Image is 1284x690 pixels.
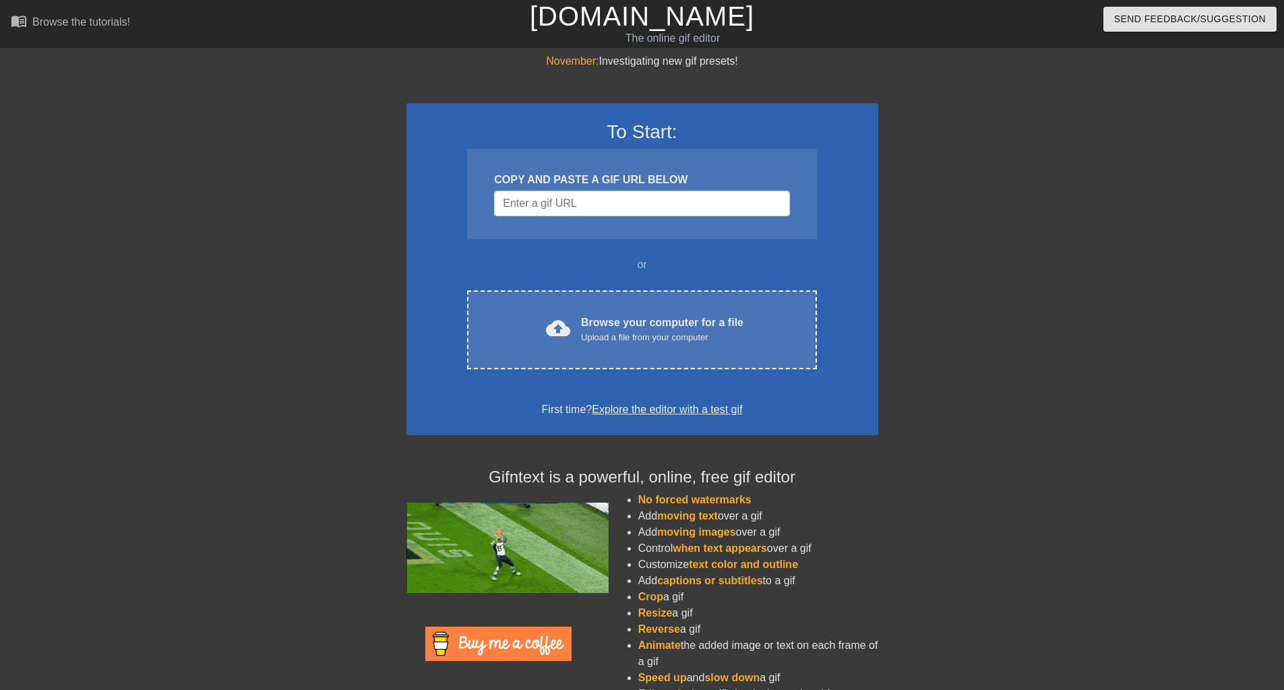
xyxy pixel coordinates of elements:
[406,468,878,487] h4: Gifntext is a powerful, online, free gif editor
[530,1,754,31] a: [DOMAIN_NAME]
[638,540,878,557] li: Control over a gif
[638,508,878,524] li: Add over a gif
[581,331,743,344] div: Upload a file from your computer
[673,542,767,554] span: when text appears
[657,575,762,586] span: captions or subtitles
[638,607,673,619] span: Resize
[638,589,878,605] li: a gif
[689,559,798,570] span: text color and outline
[638,524,878,540] li: Add over a gif
[494,191,789,216] input: Username
[592,404,742,415] a: Explore the editor with a test gif
[638,557,878,573] li: Customize
[1103,7,1277,32] button: Send Feedback/Suggestion
[657,526,735,538] span: moving images
[638,591,663,602] span: Crop
[424,121,861,144] h3: To Start:
[638,623,680,635] span: Reverse
[435,30,911,46] div: The online gif editor
[406,53,878,69] div: Investigating new gif presets!
[11,13,27,29] span: menu_book
[32,16,130,28] div: Browse the tutorials!
[425,627,572,661] img: Buy Me A Coffee
[546,316,570,340] span: cloud_upload
[441,257,843,273] div: or
[546,55,599,67] span: November:
[638,621,878,637] li: a gif
[638,670,878,686] li: and a gif
[657,510,718,522] span: moving text
[424,402,861,418] div: First time?
[638,494,752,505] span: No forced watermarks
[638,639,681,651] span: Animate
[1114,11,1266,28] span: Send Feedback/Suggestion
[638,672,687,683] span: Speed up
[638,605,878,621] li: a gif
[406,503,609,593] img: football_small.gif
[638,573,878,589] li: Add to a gif
[638,637,878,670] li: the added image or text on each frame of a gif
[704,672,760,683] span: slow down
[494,172,789,188] div: COPY AND PASTE A GIF URL BELOW
[581,315,743,344] div: Browse your computer for a file
[11,13,130,34] a: Browse the tutorials!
